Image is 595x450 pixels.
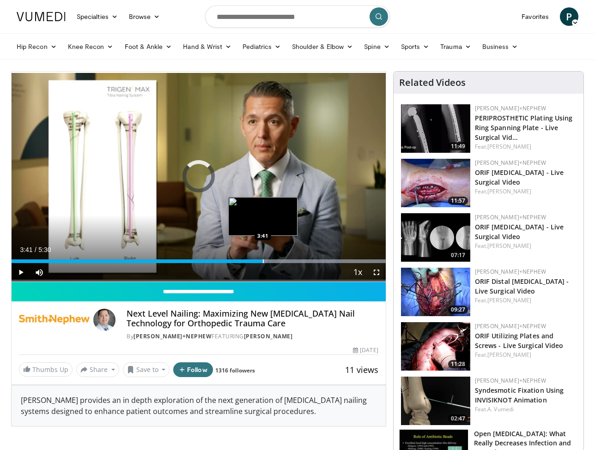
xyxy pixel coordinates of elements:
a: Hand & Wrist [177,37,237,56]
img: 0894b3a2-b95c-4996-9ca1-01f3d1055ee3.150x105_q85_crop-smart_upscale.jpg [401,268,470,316]
a: [PERSON_NAME]+Nephew [134,332,212,340]
a: Foot & Ankle [119,37,178,56]
div: Feat. [475,242,576,250]
h4: Related Videos [399,77,466,88]
a: Shoulder & Elbow [286,37,358,56]
img: 64b7fa91-80b7-4528-be14-959c5bcc61d9.150x105_q85_crop-smart_upscale.jpg [401,377,470,425]
a: [PERSON_NAME] [487,143,531,150]
a: Syndesmotic Fixation Using INVISIKNOT Animation [475,386,564,404]
input: Search topics, interventions [205,6,390,28]
a: 09:27 [401,268,470,316]
img: 76b75a36-ddff-438c-9767-c71797b4fefb.png.150x105_q85_crop-smart_upscale.png [401,213,470,262]
button: Playback Rate [349,263,367,282]
span: 11:57 [448,197,468,205]
a: Specialties [71,7,123,26]
div: By FEATURING [127,332,378,341]
a: P [560,7,578,26]
button: Save to [123,362,170,377]
a: A. Vumedi [487,405,514,413]
button: Fullscreen [367,263,386,282]
img: Avatar [93,309,115,331]
a: PERIPROSTHETIC Plating Using Ring Spanning Plate - Live Surgical Vid… [475,114,573,142]
a: Pediatrics [237,37,286,56]
a: ORIF Utilizing Plates and Screws - Live Surgical Video [475,331,564,350]
img: 3d0a620d-8172-4743-af9a-70d1794863a1.png.150x105_q85_crop-smart_upscale.png [401,104,470,153]
a: Sports [395,37,435,56]
a: 11:57 [401,159,470,207]
span: / [35,246,36,253]
a: [PERSON_NAME]+Nephew [475,268,546,276]
div: [DATE] [353,346,378,354]
a: [PERSON_NAME]+Nephew [475,377,546,384]
div: Progress Bar [12,259,386,263]
a: 11:28 [401,322,470,371]
a: [PERSON_NAME]+Nephew [475,159,546,167]
img: 1b697d3a-928d-4a38-851f-df0147e85411.png.150x105_q85_crop-smart_upscale.png [401,159,470,207]
a: 02:47 [401,377,470,425]
a: [PERSON_NAME] [487,242,531,250]
video-js: Video Player [12,72,386,282]
button: Follow [173,362,213,377]
a: Browse [123,7,166,26]
span: 11:49 [448,142,468,150]
a: Knee Recon [62,37,119,56]
span: 02:47 [448,414,468,423]
a: [PERSON_NAME]+Nephew [475,104,546,112]
a: ORIF Distal [MEDICAL_DATA] - Live Surgical Video [475,277,569,295]
h4: Next Level Nailing: Maximizing New [MEDICAL_DATA] Nail Technology for Orthopedic Trauma Care [127,309,378,329]
span: 07:17 [448,251,468,259]
a: [PERSON_NAME] [487,187,531,195]
a: ORIF [MEDICAL_DATA] - Live Surgical Video [475,168,564,186]
a: Favorites [516,7,554,26]
a: ORIF [MEDICAL_DATA] - Live Surgical Video [475,222,564,241]
div: Feat. [475,351,576,359]
span: 09:27 [448,306,468,314]
img: 6b510779-0901-41e0-85db-56c4c51363a4.150x105_q85_crop-smart_upscale.jpg [401,322,470,371]
img: image.jpeg [228,197,297,236]
div: Feat. [475,187,576,196]
a: 11:49 [401,104,470,153]
a: 1316 followers [215,366,255,374]
span: 11:28 [448,360,468,368]
span: 11 views [345,364,378,375]
div: Feat. [475,143,576,151]
button: Share [76,362,119,377]
a: [PERSON_NAME] [487,296,531,304]
a: Spine [358,37,395,56]
a: [PERSON_NAME]+Nephew [475,322,546,330]
a: Hip Recon [11,37,62,56]
a: Business [477,37,524,56]
div: Feat. [475,296,576,305]
button: Play [12,263,30,282]
div: Feat. [475,405,576,414]
a: 07:17 [401,213,470,262]
a: Trauma [435,37,477,56]
a: [PERSON_NAME] [487,351,531,359]
img: VuMedi Logo [17,12,66,21]
a: Thumbs Up [19,362,73,377]
div: [PERSON_NAME] provides an in depth exploration of the next generation of [MEDICAL_DATA] nailing s... [12,385,386,426]
a: [PERSON_NAME] [244,332,293,340]
img: Smith+Nephew [19,309,90,331]
span: 5:30 [38,246,51,253]
span: 3:41 [20,246,32,253]
button: Mute [30,263,49,282]
a: [PERSON_NAME]+Nephew [475,213,546,221]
